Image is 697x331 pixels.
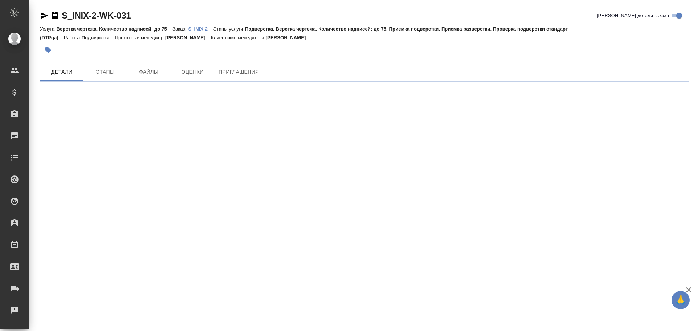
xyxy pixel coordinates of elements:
[44,68,79,77] span: Детали
[672,291,690,309] button: 🙏
[64,35,82,40] p: Работа
[219,68,259,77] span: Приглашения
[40,26,568,40] p: Подверстка, Верстка чертежа. Количество надписей: до 75, Приемка подверстки, Приемка разверстки, ...
[88,68,123,77] span: Этапы
[597,12,669,19] span: [PERSON_NAME] детали заказа
[40,42,56,58] button: Добавить тэг
[674,292,687,308] span: 🙏
[81,35,115,40] p: Подверстка
[188,25,213,32] a: S_INIX-2
[172,26,188,32] p: Заказ:
[213,26,245,32] p: Этапы услуги
[266,35,311,40] p: [PERSON_NAME]
[175,68,210,77] span: Оценки
[40,26,56,32] p: Услуга
[115,35,165,40] p: Проектный менеджер
[165,35,211,40] p: [PERSON_NAME]
[50,11,59,20] button: Скопировать ссылку
[40,11,49,20] button: Скопировать ссылку для ЯМессенджера
[211,35,266,40] p: Клиентские менеджеры
[62,11,131,20] a: S_INIX-2-WK-031
[131,68,166,77] span: Файлы
[56,26,172,32] p: Верстка чертежа. Количество надписей: до 75
[188,26,213,32] p: S_INIX-2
